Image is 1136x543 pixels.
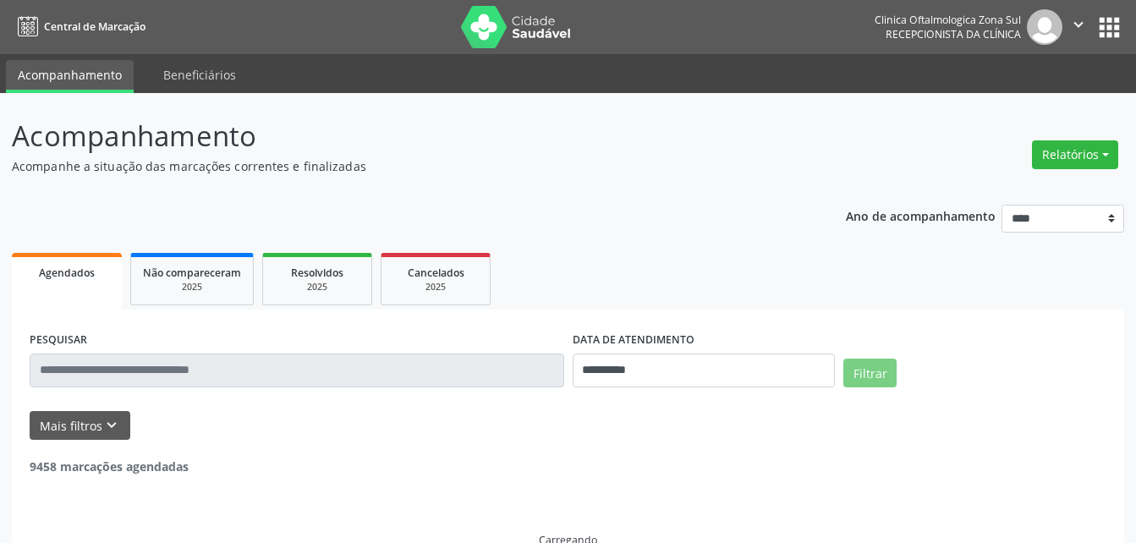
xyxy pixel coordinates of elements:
[30,411,130,441] button: Mais filtroskeyboard_arrow_down
[6,60,134,93] a: Acompanhamento
[30,458,189,474] strong: 9458 marcações agendadas
[44,19,145,34] span: Central de Marcação
[30,327,87,354] label: PESQUISAR
[143,281,241,293] div: 2025
[12,13,145,41] a: Central de Marcação
[102,416,121,435] i: keyboard_arrow_down
[1095,13,1124,42] button: apps
[1027,9,1062,45] img: img
[875,13,1021,27] div: Clinica Oftalmologica Zona Sul
[1062,9,1095,45] button: 
[151,60,248,90] a: Beneficiários
[143,266,241,280] span: Não compareceram
[843,359,897,387] button: Filtrar
[393,281,478,293] div: 2025
[846,205,996,226] p: Ano de acompanhamento
[408,266,464,280] span: Cancelados
[12,115,791,157] p: Acompanhamento
[275,281,359,293] div: 2025
[1069,15,1088,34] i: 
[886,27,1021,41] span: Recepcionista da clínica
[12,157,791,175] p: Acompanhe a situação das marcações correntes e finalizadas
[39,266,95,280] span: Agendados
[573,327,694,354] label: DATA DE ATENDIMENTO
[1032,140,1118,169] button: Relatórios
[291,266,343,280] span: Resolvidos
